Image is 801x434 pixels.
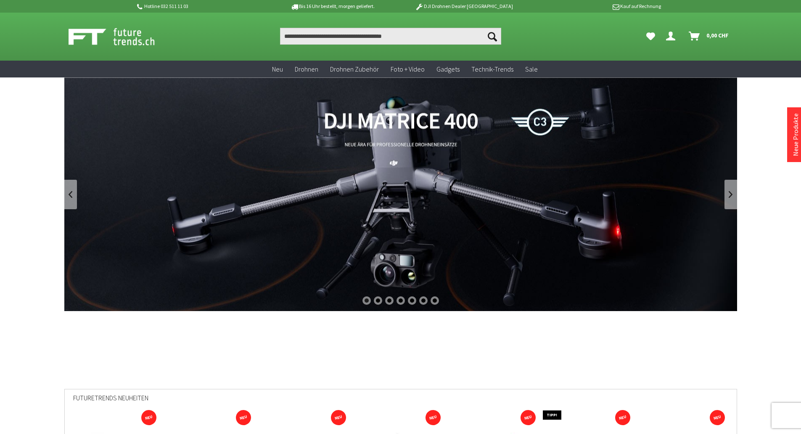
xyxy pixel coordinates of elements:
span: 0,00 CHF [706,29,729,42]
div: 6 [419,296,428,305]
div: 5 [408,296,416,305]
a: Gadgets [431,61,465,78]
p: Kauf auf Rechnung [530,1,661,11]
div: 1 [362,296,371,305]
span: Neu [272,65,283,73]
a: Drohnen [289,61,324,78]
a: Technik-Trends [465,61,519,78]
div: 2 [374,296,382,305]
a: Neue Produkte [791,113,800,156]
a: Dein Konto [663,28,682,45]
div: Futuretrends Neuheiten [73,389,728,413]
a: Foto + Video [385,61,431,78]
a: Drohnen Zubehör [324,61,385,78]
div: 3 [385,296,394,305]
p: DJI Drohnen Dealer [GEOGRAPHIC_DATA] [398,1,529,11]
p: Hotline 032 511 11 03 [136,1,267,11]
img: Shop Futuretrends - zur Startseite wechseln [69,26,173,47]
div: 7 [431,296,439,305]
span: Sale [525,65,538,73]
a: Sale [519,61,544,78]
a: Neu [266,61,289,78]
a: Warenkorb [685,28,733,45]
p: Bis 16 Uhr bestellt, morgen geliefert. [267,1,398,11]
a: DJI Matrice 400 [64,77,737,311]
span: Drohnen Zubehör [330,65,379,73]
div: 4 [397,296,405,305]
button: Suchen [484,28,501,45]
span: Gadgets [436,65,460,73]
span: Drohnen [295,65,318,73]
span: Technik-Trends [471,65,513,73]
span: Foto + Video [391,65,425,73]
input: Produkt, Marke, Kategorie, EAN, Artikelnummer… [280,28,501,45]
a: Meine Favoriten [642,28,659,45]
